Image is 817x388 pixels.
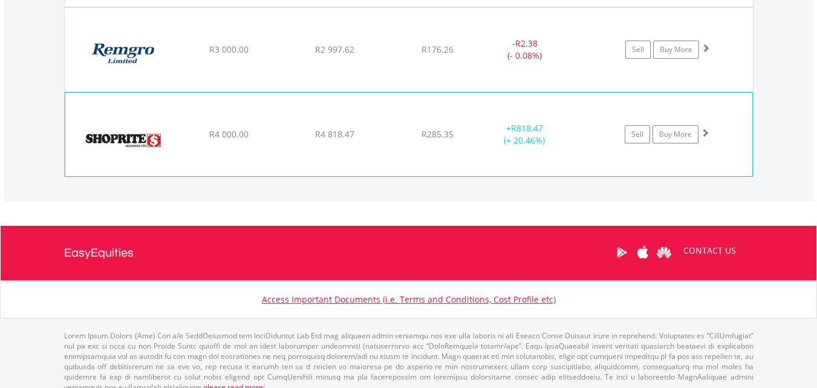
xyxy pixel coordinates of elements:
[315,128,354,140] span: R4 818.47
[511,122,543,134] span: R818.47
[611,234,633,271] a: Google Play
[71,108,175,173] img: EQU.ZA.SHP.png
[653,41,699,59] a: Buy More
[209,44,249,55] span: R3 000.00
[625,125,650,143] a: Sell
[654,234,675,271] a: Huawei
[422,44,454,55] span: R176.26
[633,234,654,271] a: Apple
[209,128,249,140] span: R4 000.00
[64,226,134,280] a: EasyEquities
[479,122,570,146] div: + (+ 20.46%)
[653,125,698,143] a: Buy More
[625,41,651,59] a: Sell
[71,23,175,88] img: EQU.ZA.REM.png
[675,234,744,268] a: CONTACT US
[262,294,556,305] a: Access Important Documents (i.e. Terms and Conditions, Cost Profile etc)
[480,38,571,62] div: - (- 0.08%)
[315,44,354,55] span: R2 997.62
[422,128,454,140] span: R285.35
[515,38,538,49] span: R2.38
